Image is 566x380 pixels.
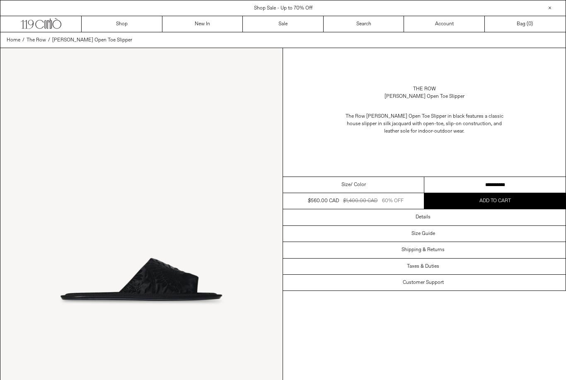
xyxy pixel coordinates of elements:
[48,36,50,44] span: /
[382,197,404,205] div: 60% OFF
[82,16,162,32] a: Shop
[385,93,464,100] div: [PERSON_NAME] Open Toe Slipper
[22,36,24,44] span: /
[243,16,324,32] a: Sale
[324,16,404,32] a: Search
[351,181,366,189] span: / Color
[341,181,351,189] span: Size
[528,20,533,28] span: )
[528,21,531,27] span: 0
[52,37,132,44] span: [PERSON_NAME] Open Toe Slipper
[404,16,485,32] a: Account
[411,231,435,237] h3: Size Guide
[7,36,20,44] a: Home
[416,214,431,220] h3: Details
[341,109,507,139] p: The Row [PERSON_NAME] Open Toe Slipper in black features a classic h
[485,16,566,32] a: Bag ()
[350,121,502,135] span: ouse slipper in silk jacquard with open-toe, slip-on construction, and leather sole for indoor-ou...
[402,247,445,253] h3: Shipping & Returns
[162,16,243,32] a: New In
[27,36,46,44] a: The Row
[308,197,339,205] div: $560.00 CAD
[424,193,566,209] button: Add to cart
[403,280,444,286] h3: Customer Support
[52,36,132,44] a: [PERSON_NAME] Open Toe Slipper
[27,37,46,44] span: The Row
[407,264,439,269] h3: Taxes & Duties
[343,197,377,205] div: $1,400.00 CAD
[479,198,511,204] span: Add to cart
[413,85,436,93] a: The Row
[7,37,20,44] span: Home
[254,5,312,12] a: Shop Sale - Up to 70% Off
